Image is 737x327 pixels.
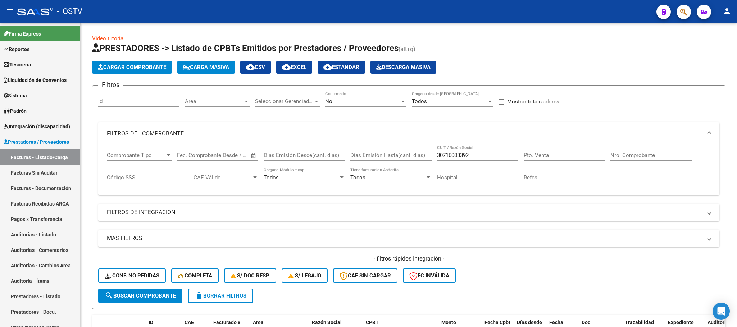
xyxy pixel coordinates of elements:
[4,76,67,84] span: Liquidación de Convenios
[207,152,242,158] input: End date
[171,268,219,283] button: Completa
[195,293,246,299] span: Borrar Filtros
[177,152,200,158] input: Start date
[107,208,702,216] mat-panel-title: FILTROS DE INTEGRACION
[350,174,365,181] span: Todos
[340,272,391,279] span: CAE SIN CARGAR
[366,319,379,325] span: CPBT
[412,98,427,105] span: Todos
[370,61,436,74] app-download-masive: Descarga masiva de comprobantes (adjuntos)
[98,204,719,221] mat-expansion-panel-header: FILTROS DE INTEGRACION
[188,289,253,303] button: Borrar Filtros
[484,319,510,325] span: Fecha Cpbt
[107,152,165,158] span: Comprobante Tipo
[246,63,255,71] mat-icon: cloud_download
[282,268,328,283] button: S/ legajo
[246,64,265,70] span: CSV
[98,255,719,263] h4: - filtros rápidos Integración -
[6,7,14,15] mat-icon: menu
[4,45,29,53] span: Reportes
[149,319,153,325] span: ID
[183,64,229,70] span: Carga Masiva
[723,7,731,15] mat-icon: person
[4,61,31,69] span: Tesorería
[312,319,342,325] span: Razón Social
[195,291,203,300] mat-icon: delete
[98,122,719,145] mat-expansion-panel-header: FILTROS DEL COMPROBANTE
[107,234,702,242] mat-panel-title: MAS FILTROS
[376,64,431,70] span: Descarga Masiva
[276,61,312,74] button: EXCEL
[105,293,176,299] span: Buscar Comprobante
[231,272,270,279] span: S/ Doc Resp.
[105,272,159,279] span: Conf. no pedidas
[399,46,415,52] span: (alt+q)
[625,319,654,325] span: Trazabilidad
[323,63,332,71] mat-icon: cloud_download
[98,145,719,195] div: FILTROS DEL COMPROBANTE
[323,64,359,70] span: Estandar
[98,230,719,247] mat-expansion-panel-header: MAS FILTROS
[255,98,313,105] span: Seleccionar Gerenciador
[325,98,332,105] span: No
[250,152,258,160] button: Open calendar
[105,291,113,300] mat-icon: search
[177,61,235,74] button: Carga Masiva
[98,268,166,283] button: Conf. no pedidas
[194,174,252,181] span: CAE Válido
[318,61,365,74] button: Estandar
[507,97,559,106] span: Mostrar totalizadores
[224,268,277,283] button: S/ Doc Resp.
[4,30,41,38] span: Firma Express
[4,123,70,130] span: Integración (discapacidad)
[264,174,279,181] span: Todos
[92,43,399,53] span: PRESTADORES -> Listado de CPBTs Emitidos por Prestadores / Proveedores
[92,35,125,42] a: Video tutorial
[403,268,456,283] button: FC Inválida
[92,61,172,74] button: Cargar Comprobante
[253,319,264,325] span: Area
[107,130,702,138] mat-panel-title: FILTROS DEL COMPROBANTE
[98,289,182,303] button: Buscar Comprobante
[57,4,82,19] span: - OSTV
[185,319,194,325] span: CAE
[4,138,69,146] span: Prestadores / Proveedores
[98,64,166,70] span: Cargar Comprobante
[441,319,456,325] span: Monto
[4,92,27,100] span: Sistema
[713,303,730,320] div: Open Intercom Messenger
[333,268,397,283] button: CAE SIN CARGAR
[185,98,243,105] span: Area
[98,80,123,90] h3: Filtros
[178,272,212,279] span: Completa
[282,63,291,71] mat-icon: cloud_download
[240,61,271,74] button: CSV
[4,107,27,115] span: Padrón
[370,61,436,74] button: Descarga Masiva
[282,64,306,70] span: EXCEL
[288,272,321,279] span: S/ legajo
[409,272,449,279] span: FC Inválida
[708,319,729,325] span: Auditoria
